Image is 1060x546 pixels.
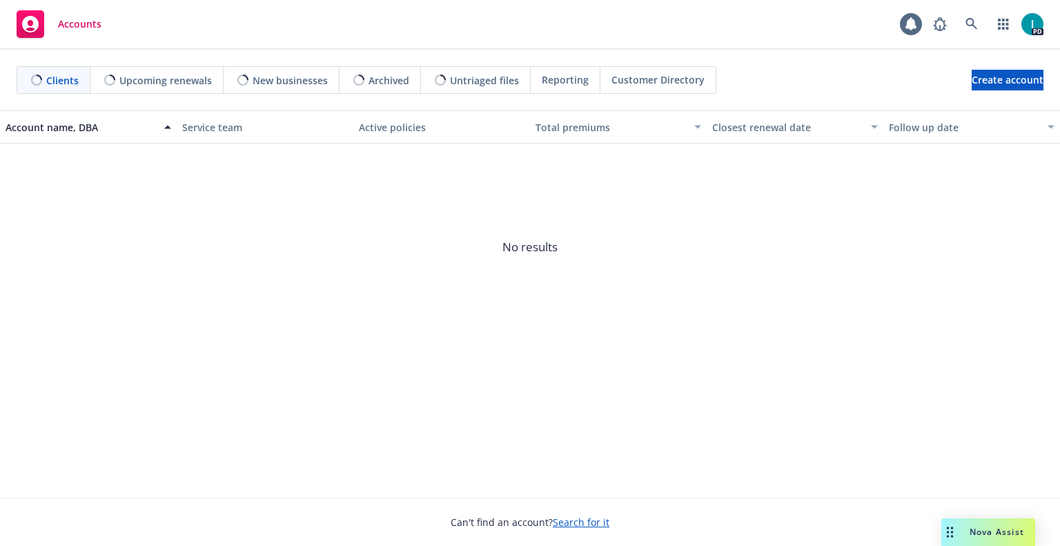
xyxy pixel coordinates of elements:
[542,72,589,87] span: Reporting
[1021,13,1043,35] img: photo
[11,5,107,43] a: Accounts
[119,73,212,88] span: Upcoming renewals
[958,10,985,38] a: Search
[990,10,1017,38] a: Switch app
[889,120,1039,135] div: Follow up date
[6,120,156,135] div: Account name, DBA
[450,73,519,88] span: Untriaged files
[46,73,79,88] span: Clients
[707,110,883,144] button: Closest renewal date
[972,67,1043,93] span: Create account
[353,110,530,144] button: Active policies
[530,110,707,144] button: Total premiums
[941,518,1035,546] button: Nova Assist
[941,518,959,546] div: Drag to move
[58,19,101,30] span: Accounts
[883,110,1060,144] button: Follow up date
[712,120,863,135] div: Closest renewal date
[253,73,328,88] span: New businesses
[451,515,609,529] span: Can't find an account?
[182,120,348,135] div: Service team
[369,73,409,88] span: Archived
[553,516,609,529] a: Search for it
[972,70,1043,90] a: Create account
[611,72,705,87] span: Customer Directory
[970,526,1024,538] span: Nova Assist
[926,10,954,38] a: Report a Bug
[536,120,686,135] div: Total premiums
[177,110,353,144] button: Service team
[359,120,524,135] div: Active policies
